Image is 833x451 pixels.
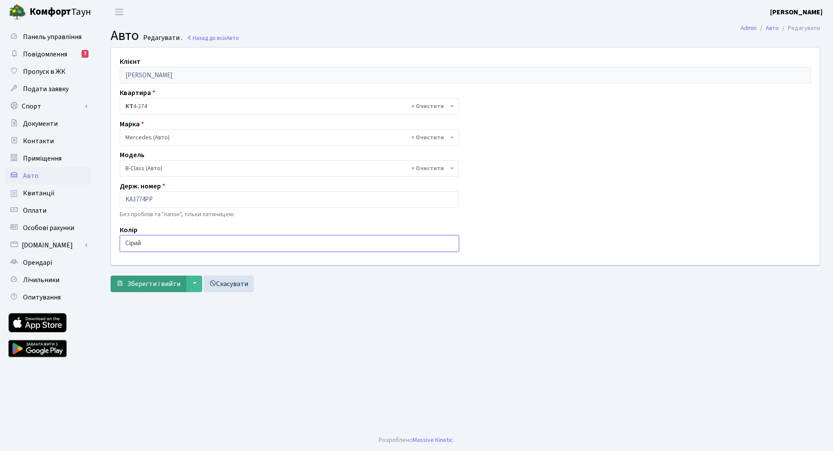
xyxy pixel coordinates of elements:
[4,167,91,184] a: Авто
[9,3,26,21] img: logo.png
[766,23,779,33] a: Авто
[4,219,91,237] a: Особові рахунки
[4,98,91,115] a: Спорт
[30,5,91,20] span: Таун
[127,279,180,289] span: Зберегти і вийти
[125,133,448,142] span: Mercedes (Авто)
[23,171,39,181] span: Авто
[23,293,61,302] span: Опитування
[4,46,91,63] a: Повідомлення7
[411,133,444,142] span: Видалити всі елементи
[4,184,91,202] a: Квитанції
[23,136,54,146] span: Контакти
[120,119,144,129] label: Марка
[4,237,91,254] a: [DOMAIN_NAME]
[23,188,55,198] span: Квитанції
[226,34,239,42] span: Авто
[741,23,757,33] a: Admin
[379,435,454,445] div: Розроблено .
[23,67,66,76] span: Пропуск в ЖК
[411,164,444,173] span: Видалити всі елементи
[120,210,459,219] p: Без пробілів та "лапок", тільки латиницею
[125,102,448,111] span: <b>КТ</b>&nbsp;&nbsp;&nbsp;&nbsp;4-274
[4,254,91,271] a: Орендарі
[4,202,91,219] a: Оплати
[120,56,141,67] label: Клієнт
[141,34,182,42] small: Редагувати .
[23,154,62,163] span: Приміщення
[120,150,144,160] label: Модель
[4,115,91,132] a: Документи
[728,19,833,37] nav: breadcrumb
[120,225,138,235] label: Колір
[111,276,186,292] button: Зберегти і вийти
[4,63,91,80] a: Пропуск в ЖК
[770,7,823,17] a: [PERSON_NAME]
[111,26,139,46] span: Авто
[411,102,444,111] span: Видалити всі елементи
[4,80,91,98] a: Подати заявку
[23,223,74,233] span: Особові рахунки
[120,88,155,98] label: Квартира
[23,275,59,285] span: Лічильники
[120,191,459,208] input: AA0001AA
[108,5,130,19] button: Переключити навігацію
[30,5,71,19] b: Комфорт
[23,32,82,42] span: Панель управління
[413,435,453,444] a: Massive Kinetic
[187,34,239,42] a: Назад до всіхАвто
[4,28,91,46] a: Панель управління
[23,119,58,128] span: Документи
[120,181,165,191] label: Держ. номер
[4,271,91,289] a: Лічильники
[120,98,459,115] span: <b>КТ</b>&nbsp;&nbsp;&nbsp;&nbsp;4-274
[4,132,91,150] a: Контакти
[82,50,89,58] div: 7
[120,129,459,146] span: Mercedes (Авто)
[23,84,69,94] span: Подати заявку
[4,150,91,167] a: Приміщення
[125,102,133,111] b: КТ
[23,49,67,59] span: Повідомлення
[4,289,91,306] a: Опитування
[125,164,448,173] span: B-Class (Авто)
[23,258,52,267] span: Орендарі
[779,23,820,33] li: Редагувати
[23,206,46,215] span: Оплати
[120,160,459,177] span: B-Class (Авто)
[203,276,254,292] a: Скасувати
